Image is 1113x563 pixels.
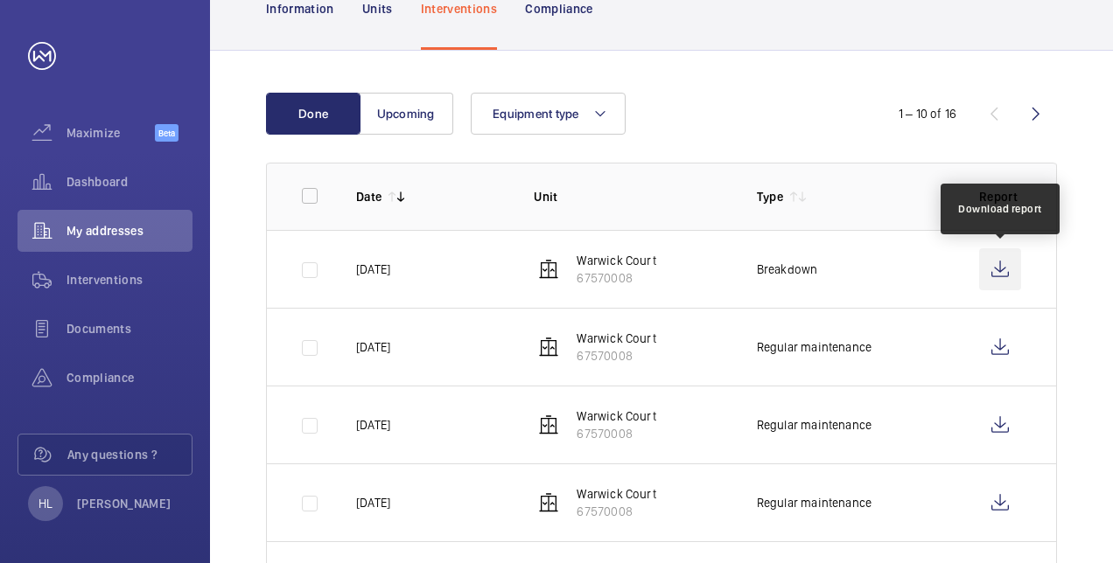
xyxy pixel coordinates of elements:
img: elevator.svg [538,337,559,358]
p: 67570008 [577,269,655,287]
span: Any questions ? [67,446,192,463]
p: Regular maintenance [757,494,871,511]
div: 1 – 10 of 16 [899,105,956,122]
span: Equipment type [493,107,579,121]
p: Breakdown [757,261,818,278]
button: Done [266,93,360,135]
p: [DATE] [356,338,390,356]
p: HL [38,495,52,512]
img: elevator.svg [538,259,559,280]
span: Dashboard [66,173,192,191]
p: Warwick Court [577,252,655,269]
img: elevator.svg [538,414,559,435]
span: My addresses [66,222,192,240]
span: Interventions [66,271,192,288]
p: [DATE] [356,494,390,511]
img: elevator.svg [538,492,559,513]
p: Warwick Court [577,485,655,503]
p: Unit [534,188,728,205]
p: Warwick Court [577,330,655,347]
p: Warwick Court [577,407,655,425]
div: Download report [958,201,1042,217]
p: Regular maintenance [757,416,871,434]
span: Compliance [66,369,192,386]
p: Type [757,188,783,205]
span: Documents [66,320,192,337]
span: Beta [155,124,178,142]
p: Regular maintenance [757,338,871,356]
p: [PERSON_NAME] [77,495,171,512]
span: Maximize [66,124,155,142]
p: Date [356,188,381,205]
p: 67570008 [577,425,655,442]
button: Equipment type [471,93,626,135]
button: Upcoming [359,93,453,135]
p: 67570008 [577,503,655,520]
p: [DATE] [356,261,390,278]
p: 67570008 [577,347,655,365]
p: [DATE] [356,416,390,434]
